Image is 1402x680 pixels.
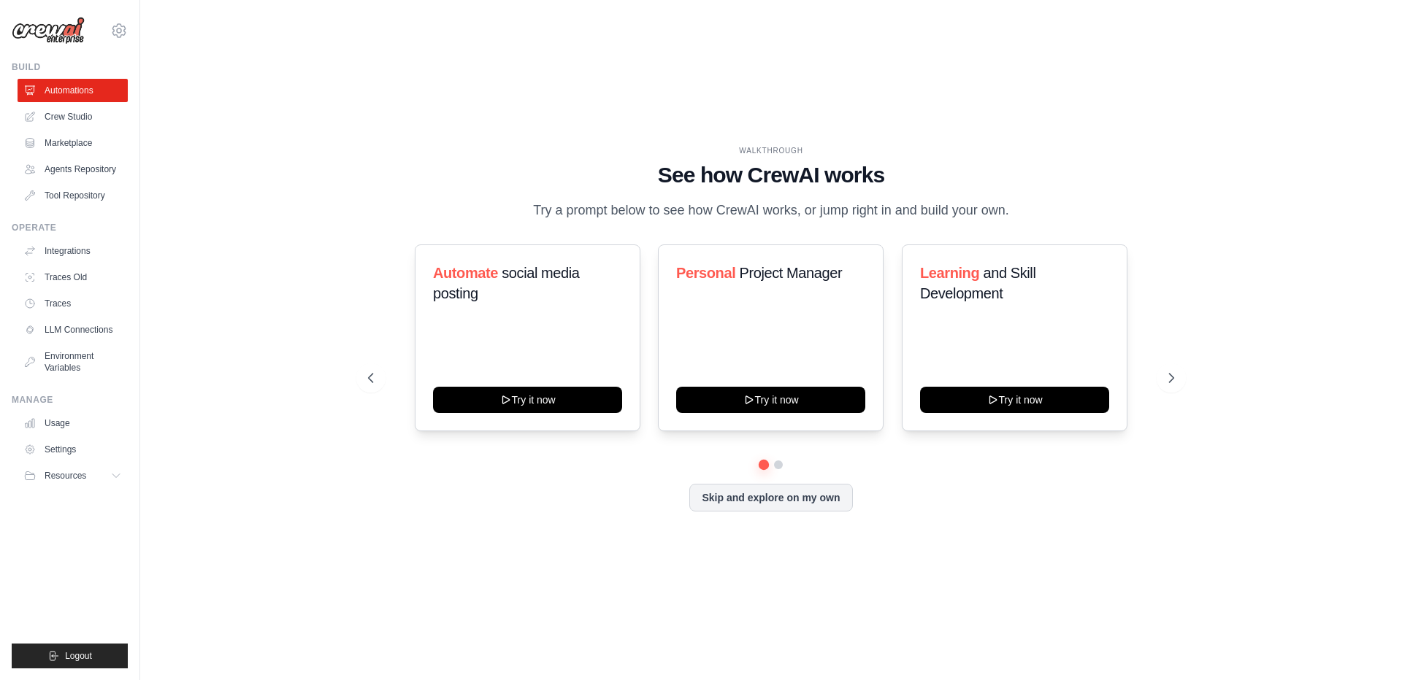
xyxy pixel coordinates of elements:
a: Crew Studio [18,105,128,128]
button: Try it now [433,387,622,413]
h1: See how CrewAI works [368,162,1174,188]
a: Automations [18,79,128,102]
button: Logout [12,644,128,668]
img: Logo [12,17,85,45]
button: Try it now [920,387,1109,413]
div: Build [12,61,128,73]
span: and Skill Development [920,265,1035,301]
div: Manage [12,394,128,406]
a: Traces [18,292,128,315]
div: WALKTHROUGH [368,145,1174,156]
button: Skip and explore on my own [689,484,852,511]
p: Try a prompt below to see how CrewAI works, or jump right in and build your own. [526,200,1016,221]
span: Learning [920,265,979,281]
button: Try it now [676,387,865,413]
span: Automate [433,265,498,281]
a: LLM Connections [18,318,128,341]
a: Tool Repository [18,184,128,207]
a: Usage [18,412,128,435]
a: Traces Old [18,266,128,289]
div: Operate [12,222,128,233]
a: Marketplace [18,131,128,155]
span: Personal [676,265,735,281]
span: social media posting [433,265,580,301]
iframe: Chat Widget [1329,610,1402,680]
span: Logout [65,650,92,662]
span: Project Manager [740,265,843,281]
a: Agents Repository [18,158,128,181]
a: Environment Variables [18,344,128,379]
a: Settings [18,438,128,461]
span: Resources [45,470,86,482]
button: Resources [18,464,128,487]
a: Integrations [18,239,128,263]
